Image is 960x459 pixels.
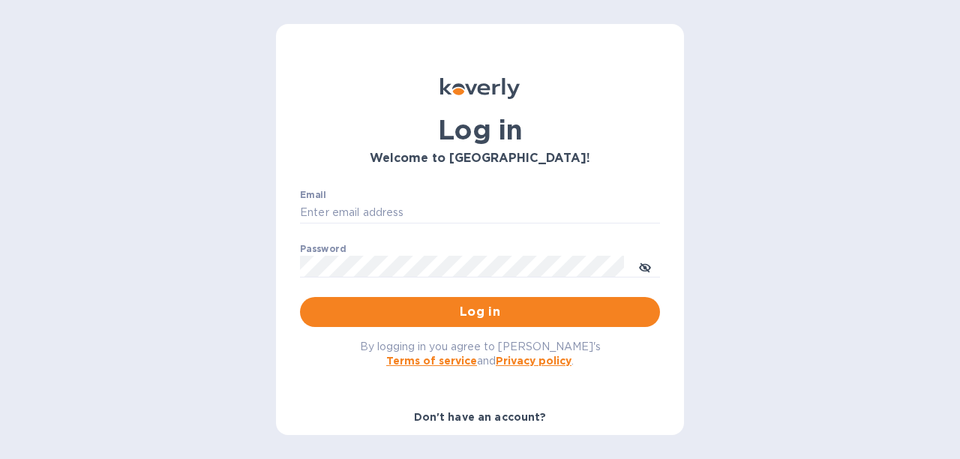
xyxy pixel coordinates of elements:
label: Password [300,244,346,253]
a: Terms of service [386,355,477,367]
label: Email [300,190,326,199]
button: toggle password visibility [630,251,660,281]
b: Don't have an account? [414,411,547,423]
h1: Log in [300,114,660,145]
span: Log in [312,303,648,321]
h3: Welcome to [GEOGRAPHIC_DATA]! [300,151,660,166]
span: By logging in you agree to [PERSON_NAME]'s and . [360,340,601,367]
a: Privacy policy [496,355,571,367]
img: Koverly [440,78,520,99]
input: Enter email address [300,202,660,224]
button: Log in [300,297,660,327]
